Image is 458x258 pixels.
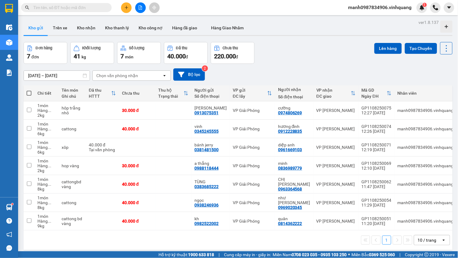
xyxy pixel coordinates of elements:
div: 1 món [37,214,56,219]
button: Kho gửi [24,21,48,35]
button: Kho nhận [72,21,100,35]
div: manh0987834906.vinhquang [398,200,454,205]
span: Hỗ trợ kỹ thuật: [159,251,214,258]
div: hương đình [278,124,310,129]
div: VP [PERSON_NAME] [316,219,356,224]
th: Toggle SortBy [359,85,395,101]
span: đ [236,54,238,59]
div: GP1108250062 [362,179,392,184]
div: 8 kg [37,205,56,210]
span: [PERSON_NAME] [26,44,59,49]
div: Chọn văn phòng nhận [96,73,138,79]
span: ... [48,126,51,131]
div: Tên món [62,88,83,93]
strong: Hotline : 0889 23 23 23 [68,21,107,25]
span: 437A Giải Phóng [24,35,66,41]
svg: open [162,73,167,78]
button: Chưa thu220.000đ [211,42,255,64]
div: 1 món [37,140,56,145]
div: Số lượng [129,46,145,50]
div: a thắng [194,161,227,166]
div: manh0987834906.vinhquang [398,219,454,224]
div: 1 món [37,158,56,163]
button: aim [149,2,160,13]
span: search [25,5,29,10]
span: ... [48,219,51,224]
div: cattong [62,200,83,205]
div: 12:26 [DATE] [362,129,392,134]
div: 0982522002 [194,221,219,226]
button: Đã thu40.000đ [164,42,208,64]
input: Tìm tên, số ĐT hoặc mã đơn [33,4,104,11]
button: Lên hàng [374,43,402,54]
button: Số lượng7món [117,42,161,64]
div: cattong [62,126,83,131]
span: Miền Nam [273,251,347,258]
strong: 0708 023 035 - 0935 103 250 [292,252,347,257]
div: 12:27 [DATE] [362,110,392,115]
div: Trạng thái [158,94,184,99]
div: 0969020345 [278,205,302,210]
div: 0814362222 [278,221,302,226]
span: món [125,54,133,59]
span: đơn [31,54,39,59]
div: 2 kg [37,168,56,173]
div: Đã thu [89,88,111,93]
button: Bộ lọc [173,68,205,81]
div: VP [PERSON_NAME] [316,126,356,131]
span: ... [48,200,51,205]
span: ... [48,163,51,168]
span: ⚪️ [348,253,350,256]
button: Kho công nợ [134,21,167,35]
button: Trên xe [48,21,72,35]
span: ... [48,145,51,150]
div: vinh [194,124,227,129]
div: Nhân viên [398,91,454,96]
div: 1 món [37,195,56,200]
span: 7 [120,53,124,60]
div: VP Giải Phóng [233,200,272,205]
div: hôp trắng nhỏ [62,106,83,115]
span: 220.000 [214,53,236,60]
span: Miền Bắc [352,251,395,258]
span: manh0987834906.vinhquang [344,4,417,11]
div: như minh [278,195,310,205]
button: caret-down [444,2,454,13]
div: 6 kg [37,131,56,136]
div: VP [PERSON_NAME] [316,182,356,187]
div: Mã GD [362,88,387,93]
div: VP Giải Phóng [233,219,272,224]
span: caret-down [447,5,452,10]
img: phone-icon [433,5,438,10]
span: notification [6,232,12,237]
div: 2 kg [37,113,56,118]
strong: Người gửi: [6,44,25,49]
div: 0938246936 [194,203,219,207]
th: Toggle SortBy [155,85,191,101]
div: 40.000 đ [122,219,152,224]
div: 0988118444 [194,166,219,171]
span: aim [152,5,156,10]
strong: PHIẾU GỬI HÀNG [63,13,112,19]
div: 11:20 [DATE] [362,221,392,226]
sup: 2 [202,65,208,71]
div: GP1108250069 [362,161,392,166]
div: 40.000 đ [122,126,152,131]
div: VP Giải Phóng [233,163,272,168]
strong: 1900 633 818 [188,252,214,257]
span: message [6,245,12,251]
th: Toggle SortBy [86,85,119,101]
button: Kho thanh lý [100,21,134,35]
strong: CÔNG TY TNHH VĨNH QUANG [47,5,129,12]
div: GP1108250071 [362,142,392,147]
div: Người gửi [194,88,227,93]
div: GP1108250051 [362,216,392,221]
sup: 1 [11,203,13,205]
div: 0961669103 [278,147,302,152]
div: Chưa thu [223,46,238,50]
div: Hàng thông thường [37,200,56,205]
span: Hàng Giao Nhầm [211,25,244,30]
div: Chi tiết [37,91,56,96]
div: VP Giải Phóng [233,108,272,113]
button: plus [121,2,132,13]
